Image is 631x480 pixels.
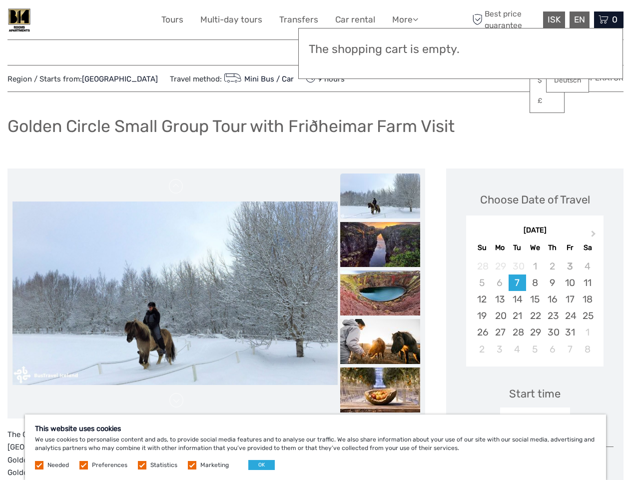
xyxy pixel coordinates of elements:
[491,258,509,274] div: Not available Monday, September 29th, 2025
[491,341,509,357] div: Choose Monday, November 3rd, 2025
[248,460,275,470] button: OK
[115,15,127,27] button: Open LiveChat chat widget
[82,74,158,83] a: [GEOGRAPHIC_DATA]
[7,7,30,32] img: B14 Guest House Apartments
[491,307,509,324] div: Choose Monday, October 20th, 2025
[587,228,603,244] button: Next Month
[392,12,418,27] a: More
[340,367,420,412] img: 47ebe84a0ebb43308809aad3e49a6b39_slider_thumbnail.jpeg
[340,319,420,364] img: 6e6d151b68af48ff9ad5ac0894b6489d_slider_thumbnail.jpeg
[509,274,526,291] div: Choose Tuesday, October 7th, 2025
[526,274,544,291] div: Choose Wednesday, October 8th, 2025
[161,12,183,27] a: Tours
[480,192,590,207] div: Choose Date of Travel
[309,42,613,56] h3: The shopping cart is empty.
[526,341,544,357] div: Choose Wednesday, November 5th, 2025
[611,14,619,24] span: 0
[340,222,420,267] img: dd1d8cf785004bf1a5d706f7f54b1fa8_slider_thumbnail.jpeg
[200,461,229,469] label: Marketing
[7,116,455,136] h1: Golden Circle Small Group Tour with Friðheimar Farm Visit
[473,258,491,274] div: Not available Sunday, September 28th, 2025
[526,258,544,274] div: Not available Wednesday, October 1st, 2025
[473,324,491,340] div: Choose Sunday, October 26th, 2025
[561,241,579,254] div: Fr
[340,173,420,218] img: 24aad797863f4ec29e1a7158883b6f1b_slider_thumbnail.jpeg
[579,241,596,254] div: Sa
[469,258,600,357] div: month 2025-10
[579,324,596,340] div: Choose Saturday, November 1st, 2025
[579,291,596,307] div: Choose Saturday, October 18th, 2025
[473,274,491,291] div: Not available Sunday, October 5th, 2025
[561,291,579,307] div: Choose Friday, October 17th, 2025
[561,258,579,274] div: Not available Friday, October 3rd, 2025
[92,461,127,469] label: Preferences
[491,241,509,254] div: Mo
[509,386,561,401] div: Start time
[200,12,262,27] a: Multi-day tours
[579,341,596,357] div: Choose Saturday, November 8th, 2025
[473,291,491,307] div: Choose Sunday, October 12th, 2025
[530,71,564,89] a: $
[473,241,491,254] div: Su
[170,71,294,85] span: Travel method:
[509,241,526,254] div: Tu
[25,414,606,480] div: We use cookies to personalise content and ads, to provide social media features and to analyse ou...
[491,274,509,291] div: Not available Monday, October 6th, 2025
[526,291,544,307] div: Choose Wednesday, October 15th, 2025
[279,12,318,27] a: Transfers
[561,274,579,291] div: Choose Friday, October 10th, 2025
[579,307,596,324] div: Choose Saturday, October 25th, 2025
[526,307,544,324] div: Choose Wednesday, October 22nd, 2025
[473,307,491,324] div: Choose Sunday, October 19th, 2025
[544,324,561,340] div: Choose Thursday, October 30th, 2025
[561,324,579,340] div: Choose Friday, October 31st, 2025
[579,274,596,291] div: Choose Saturday, October 11th, 2025
[544,341,561,357] div: Choose Thursday, November 6th, 2025
[526,241,544,254] div: We
[35,424,596,433] h5: This website uses cookies
[7,74,158,84] span: Region / Starts from:
[470,8,541,30] span: Best price guarantee
[509,258,526,274] div: Not available Tuesday, September 30th, 2025
[491,324,509,340] div: Choose Monday, October 27th, 2025
[509,341,526,357] div: Choose Tuesday, November 4th, 2025
[544,274,561,291] div: Choose Thursday, October 9th, 2025
[561,307,579,324] div: Choose Friday, October 24th, 2025
[335,12,375,27] a: Car rental
[548,14,561,24] span: ISK
[150,461,177,469] label: Statistics
[509,307,526,324] div: Choose Tuesday, October 21st, 2025
[530,92,564,110] a: £
[547,71,589,89] a: Deutsch
[491,291,509,307] div: Choose Monday, October 13th, 2025
[466,225,604,236] div: [DATE]
[544,291,561,307] div: Choose Thursday, October 16th, 2025
[509,291,526,307] div: Choose Tuesday, October 14th, 2025
[544,307,561,324] div: Choose Thursday, October 23rd, 2025
[509,324,526,340] div: Choose Tuesday, October 28th, 2025
[579,258,596,274] div: Not available Saturday, October 4th, 2025
[14,17,113,25] p: We're away right now. Please check back later!
[12,201,338,384] img: 24aad797863f4ec29e1a7158883b6f1b_main_slider.jpeg
[570,11,590,28] div: EN
[500,407,570,430] div: 09:00
[544,241,561,254] div: Th
[526,324,544,340] div: Choose Wednesday, October 29th, 2025
[222,74,294,83] a: Mini Bus / Car
[47,461,69,469] label: Needed
[340,270,420,315] img: 6afa4e0bf7154343b5222cbc9b530a86_slider_thumbnail.jpeg
[544,258,561,274] div: Not available Thursday, October 2nd, 2025
[473,341,491,357] div: Choose Sunday, November 2nd, 2025
[561,341,579,357] div: Choose Friday, November 7th, 2025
